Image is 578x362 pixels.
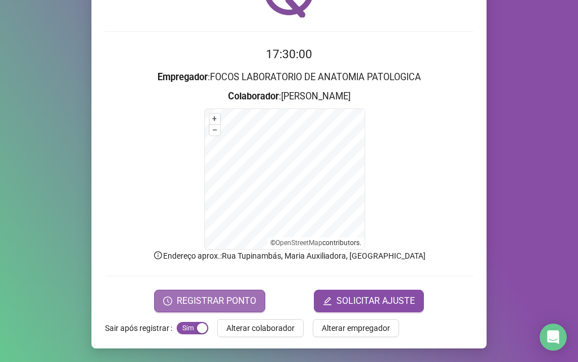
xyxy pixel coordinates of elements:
[154,290,265,312] button: REGISTRAR PONTO
[105,319,177,337] label: Sair após registrar
[540,324,567,351] div: Open Intercom Messenger
[209,114,220,124] button: +
[275,239,322,247] a: OpenStreetMap
[336,294,415,308] span: SOLICITAR AJUSTE
[314,290,424,312] button: editSOLICITAR AJUSTE
[105,250,473,262] p: Endereço aprox. : Rua Tupinambás, Maria Auxiliadora, [GEOGRAPHIC_DATA]
[322,322,390,334] span: Alterar empregador
[105,70,473,85] h3: : FOCOS LABORATORIO DE ANATOMIA PATOLOGICA
[157,72,208,82] strong: Empregador
[266,47,312,61] time: 17:30:00
[153,250,163,260] span: info-circle
[163,296,172,306] span: clock-circle
[209,125,220,136] button: –
[313,319,399,337] button: Alterar empregador
[177,294,256,308] span: REGISTRAR PONTO
[217,319,304,337] button: Alterar colaborador
[323,296,332,306] span: edit
[228,91,279,102] strong: Colaborador
[105,89,473,104] h3: : [PERSON_NAME]
[270,239,361,247] li: © contributors.
[226,322,295,334] span: Alterar colaborador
